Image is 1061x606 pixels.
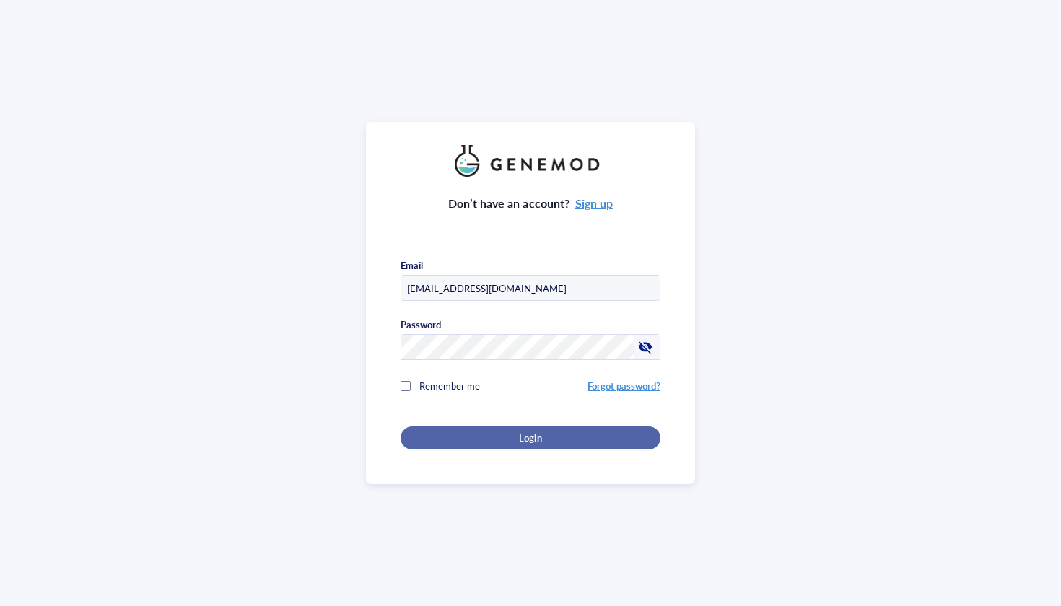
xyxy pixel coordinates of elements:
span: Remember me [419,379,480,392]
button: Login [401,426,660,449]
a: Forgot password? [588,379,660,392]
img: genemod_logo_light-BcqUzbGq.png [455,145,606,177]
div: Don’t have an account? [448,194,613,213]
div: Password [401,318,441,331]
div: Email [401,259,423,272]
a: Sign up [575,195,613,211]
span: Login [519,431,541,444]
